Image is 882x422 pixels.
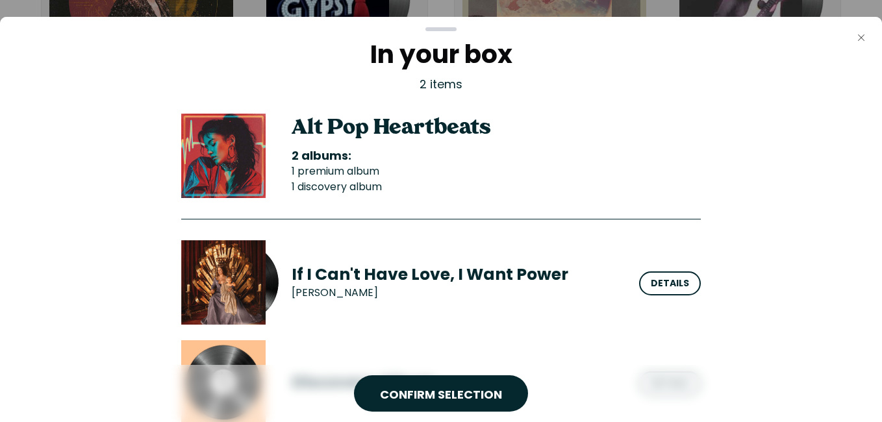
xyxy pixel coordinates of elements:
h3: 2 albums: [292,148,701,164]
p: [PERSON_NAME] [292,285,378,301]
h3: If I Can't Have Love, I Want Power [292,264,624,285]
h2: In your box [181,42,701,68]
li: 1 discovery album [292,179,701,195]
li: 1 premium album [292,164,701,179]
div: Details [651,277,689,290]
button: CONFIRM SELECTION [354,375,528,412]
p: 2 items [181,75,701,93]
h2: Alt Pop Heartbeats [292,117,701,140]
span: CONFIRM SELECTION [380,386,502,403]
button: If I Can't Have Love, I Want Power artworkIf I Can't Have Love, I Want Power [PERSON_NAME] Details [181,240,701,325]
